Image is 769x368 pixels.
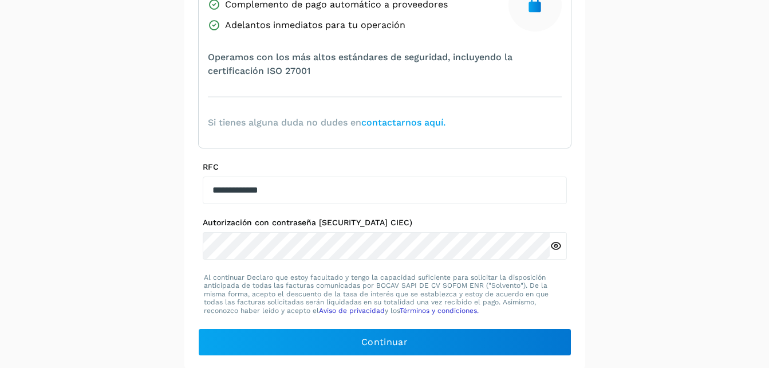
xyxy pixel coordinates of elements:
[208,50,562,78] span: Operamos con los más altos estándares de seguridad, incluyendo la certificación ISO 27001
[400,307,479,315] a: Términos y condiciones.
[198,328,571,356] button: Continuar
[319,307,385,315] a: Aviso de privacidad
[208,116,445,130] span: Si tienes alguna duda no dudes en
[225,18,405,32] span: Adelantos inmediatos para tu operación
[204,273,566,315] p: Al continuar Declaro que estoy facultado y tengo la capacidad suficiente para solicitar la dispos...
[203,218,567,228] label: Autorización con contraseña [SECURITY_DATA] CIEC)
[361,336,408,349] span: Continuar
[361,117,445,128] a: contactarnos aquí.
[203,162,567,172] label: RFC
